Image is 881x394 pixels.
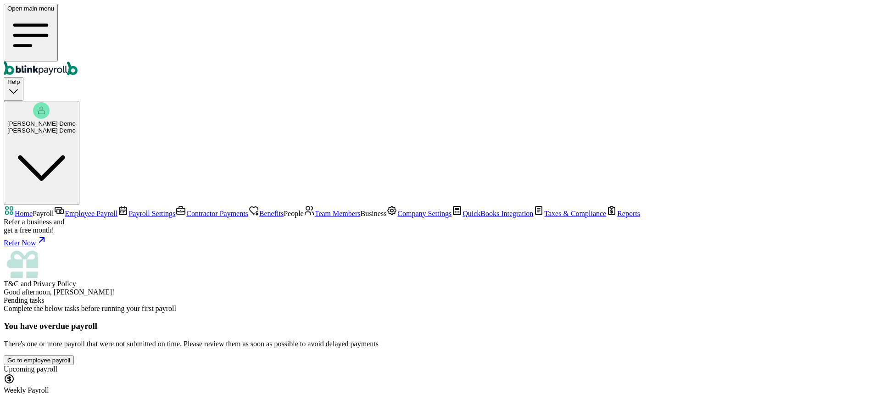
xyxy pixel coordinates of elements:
[248,210,284,217] a: Benefits
[128,210,175,217] span: Payroll Settings
[4,280,76,288] span: and
[4,305,176,312] span: Complete the below tasks before running your first payroll
[4,101,79,205] button: [PERSON_NAME] Demo[PERSON_NAME] Demo
[533,210,606,217] a: Taxes & Compliance
[397,210,452,217] span: Company Settings
[4,386,49,394] span: Weekly Payroll
[284,210,304,217] span: People
[4,218,877,234] div: Refer a business and get a free month!
[4,340,877,348] p: There's one or more payroll that were not submitted on time. Please review them as soon as possib...
[463,210,533,217] span: QuickBooks Integration
[4,288,114,296] span: Good afternoon, [PERSON_NAME]!
[386,210,452,217] a: Company Settings
[304,210,361,217] a: Team Members
[7,357,70,364] div: Go to employee payroll
[54,210,117,217] a: Employee Payroll
[617,210,640,217] span: Reports
[65,210,117,217] span: Employee Payroll
[7,5,54,12] span: Open main menu
[360,210,386,217] span: Business
[186,210,248,217] span: Contractor Payments
[4,4,58,61] button: Open main menu
[4,205,877,288] nav: Sidebar
[4,234,877,247] a: Refer Now
[33,280,76,288] span: Privacy Policy
[175,210,248,217] a: Contractor Payments
[4,4,877,77] nav: Global
[4,77,23,100] button: Help
[4,210,33,217] a: Home
[7,78,20,85] span: Help
[4,355,74,365] button: Go to employee payroll
[728,295,881,394] iframe: Chat Widget
[7,120,76,127] span: [PERSON_NAME] Demo
[259,210,284,217] span: Benefits
[4,321,877,331] h3: You have overdue payroll
[452,210,533,217] a: QuickBooks Integration
[7,127,76,134] div: [PERSON_NAME] Demo
[4,296,877,305] div: Pending tasks
[117,210,175,217] a: Payroll Settings
[315,210,361,217] span: Team Members
[606,210,640,217] a: Reports
[4,280,19,288] span: T&C
[33,210,54,217] span: Payroll
[15,210,33,217] span: Home
[544,210,606,217] span: Taxes & Compliance
[4,365,57,373] span: Upcoming payroll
